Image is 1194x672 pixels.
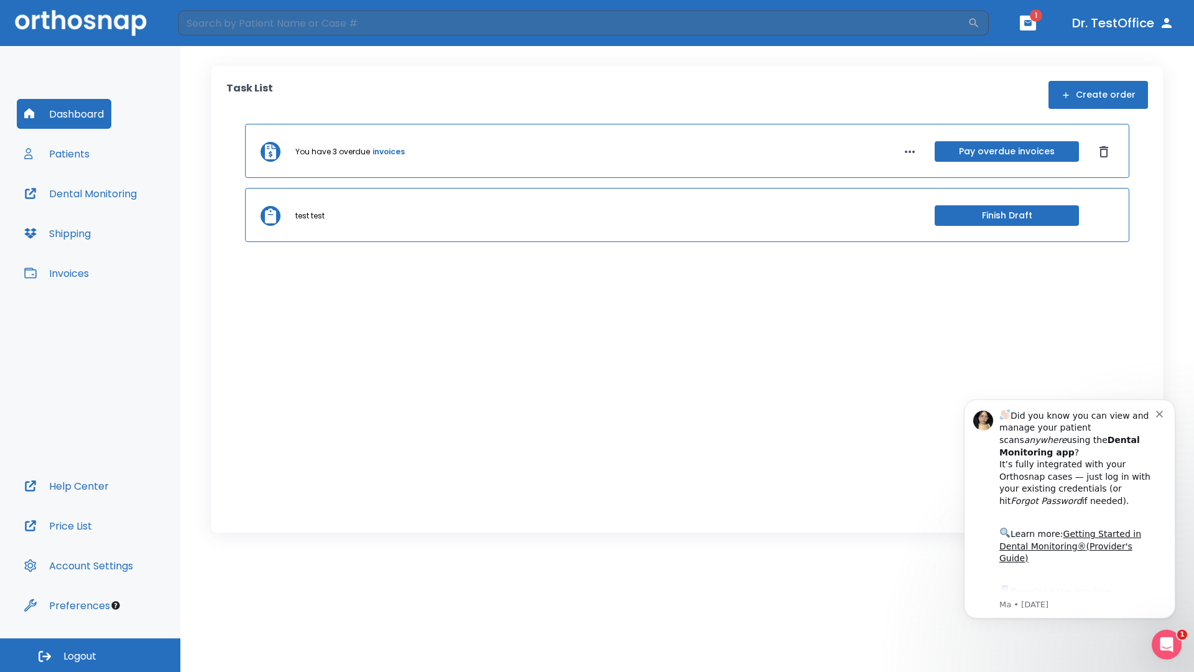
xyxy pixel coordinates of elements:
[1030,9,1042,22] span: 1
[935,205,1079,226] button: Finish Draft
[178,11,968,35] input: Search by Patient Name or Case #
[110,600,121,611] div: Tooltip anchor
[17,551,141,581] button: Account Settings
[295,146,370,157] p: You have 3 overdue
[17,511,99,541] button: Price List
[935,141,1079,162] button: Pay overdue invoices
[54,203,211,266] div: Download the app: | ​ Let us know if you need help getting started!
[63,650,96,663] span: Logout
[17,218,98,248] button: Shipping
[226,81,273,109] p: Task List
[211,27,221,37] button: Dismiss notification
[54,206,165,228] a: App Store
[1067,12,1179,34] button: Dr. TestOffice
[17,471,116,501] button: Help Center
[295,210,325,222] p: test test
[17,139,97,169] button: Patients
[945,381,1194,638] iframe: Intercom notifications message
[17,258,96,288] button: Invoices
[17,179,144,208] button: Dental Monitoring
[1094,142,1114,162] button: Dismiss
[17,99,111,129] button: Dashboard
[373,146,405,157] a: invoices
[54,218,211,230] p: Message from Ma, sent 1w ago
[15,10,147,35] img: Orthosnap
[1177,630,1187,640] span: 1
[1152,630,1182,660] iframe: Intercom live chat
[1048,81,1148,109] button: Create order
[17,590,118,620] button: Preferences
